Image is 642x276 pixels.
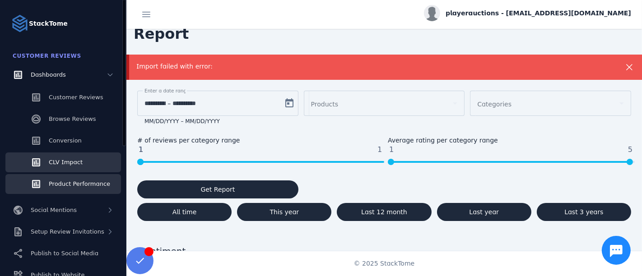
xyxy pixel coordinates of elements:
button: Get Report [137,180,298,198]
button: Last 3 years [537,203,631,221]
span: 1 [388,144,395,156]
span: 1 [137,144,144,156]
span: – [167,98,171,109]
a: Product Performance [5,174,121,194]
a: Conversion [5,131,121,151]
button: This year [237,203,331,221]
span: CLV Impact [49,159,83,166]
mat-label: Average rating per category range [388,137,498,144]
span: Get Report [200,186,235,193]
button: All time [137,203,232,221]
span: Dashboards [31,71,66,78]
div: Sentiment [130,235,638,267]
span: ngx-slider [388,159,394,165]
mat-label: # of reviews per category range [137,137,240,144]
mat-label: Categories [477,101,512,108]
div: Import failed with error: [136,62,585,71]
span: Social Mentions [31,207,77,213]
span: Customer Reviews [49,94,103,101]
a: Customer Reviews [5,87,121,107]
mat-label: Enter a date range [144,88,190,93]
span: playerauctions - [EMAIL_ADDRESS][DOMAIN_NAME] [446,9,631,18]
span: 1 [376,144,383,156]
span: Product Performance [49,180,110,187]
span: All time [172,209,196,215]
span: © 2025 StackTome [354,259,415,268]
button: Open calendar [280,94,298,112]
span: Publish to Social Media [31,250,98,257]
span: Report [126,16,196,52]
ngx-slider: ngx-slider [137,161,384,163]
a: Browse Reviews [5,109,121,129]
span: This year [270,209,299,215]
a: Publish to Social Media [5,244,121,263]
span: Customer Reviews [13,53,81,59]
span: Setup Review Invitations [31,228,104,235]
span: ngx-slider-max [627,159,633,165]
ngx-slider: ngx-slider [388,161,635,163]
img: Logo image [11,14,29,32]
mat-hint: MM/DD/YYYY – MM/DD/YYYY [144,116,220,125]
mat-label: Products [311,101,338,108]
span: Browse Reviews [49,115,96,122]
img: profile.jpg [424,5,440,21]
span: Last year [469,209,498,215]
span: ngx-slider-max [137,159,144,165]
button: playerauctions - [EMAIL_ADDRESS][DOMAIN_NAME] [424,5,631,21]
strong: StackTome [29,19,68,28]
button: Last year [437,203,531,221]
button: Last 12 month [337,203,431,221]
span: 5 [627,144,634,156]
span: Last 12 month [361,209,407,215]
span: Conversion [49,137,82,144]
a: CLV Impact [5,152,121,172]
span: Last 3 years [564,209,603,215]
